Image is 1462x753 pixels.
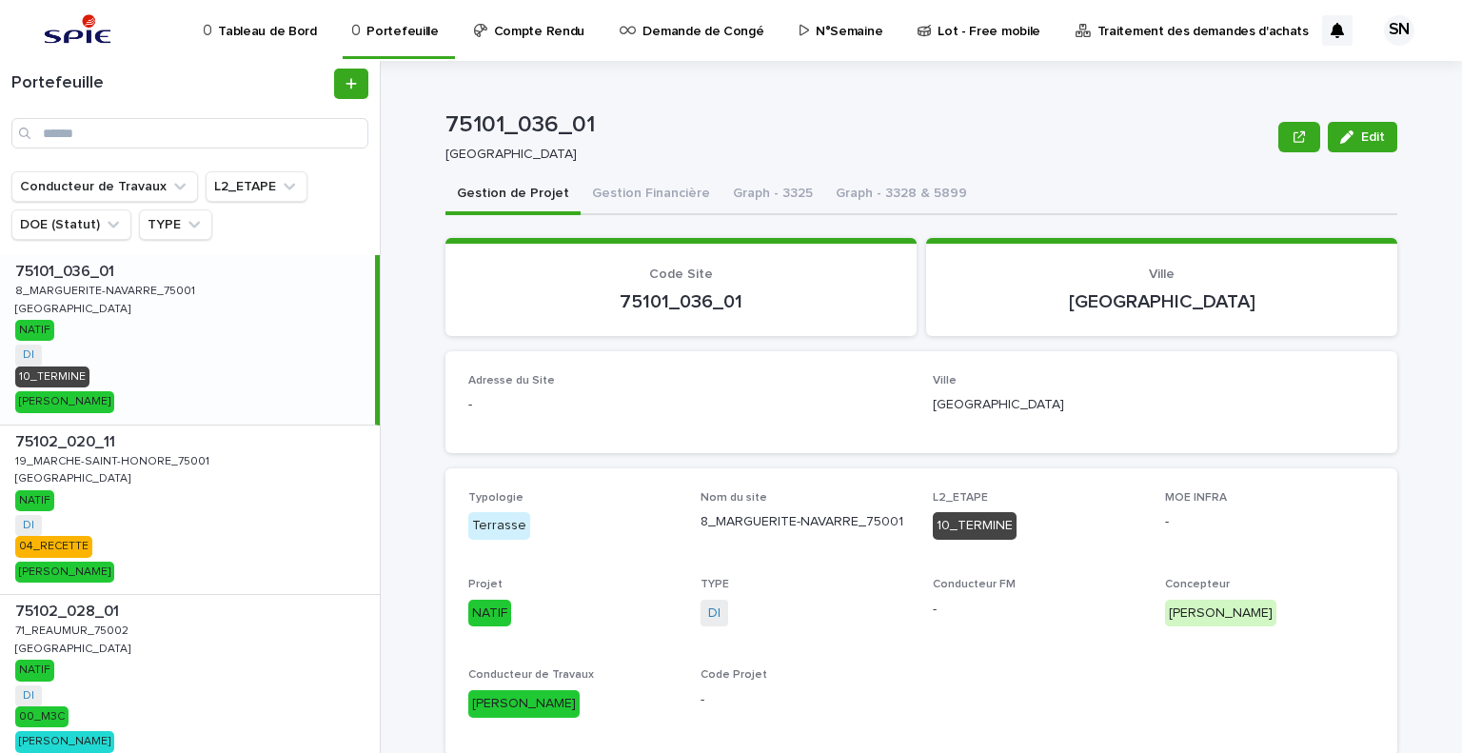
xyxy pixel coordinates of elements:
span: Code Projet [701,669,767,681]
div: [PERSON_NAME] [1165,600,1276,627]
p: 8_MARGUERITE-NAVARRE_75001 [701,512,910,532]
p: [GEOGRAPHIC_DATA] [445,147,1263,163]
span: Conducteur de Travaux [468,669,594,681]
p: 75101_036_01 [445,111,1271,139]
p: 8_MARGUERITE-NAVARRE_75001 [15,281,199,298]
p: [GEOGRAPHIC_DATA] [15,468,134,485]
p: - [701,690,910,710]
span: Ville [1149,268,1175,281]
div: 04_RECETTE [15,536,92,557]
p: [GEOGRAPHIC_DATA] [933,395,1374,415]
span: Edit [1361,130,1385,144]
span: Typologie [468,492,524,504]
p: 71_REAUMUR_75002 [15,621,132,638]
a: DI [23,689,34,703]
div: 10_TERMINE [15,367,89,387]
span: Code Site [649,268,713,281]
div: SN [1384,15,1414,46]
p: - [933,600,1142,620]
button: DOE (Statut) [11,209,131,240]
button: Gestion de Projet [445,175,581,215]
p: 75102_020_11 [15,429,119,451]
button: TYPE [139,209,212,240]
div: 10_TERMINE [933,512,1017,540]
div: Terrasse [468,512,530,540]
div: [PERSON_NAME] [15,391,114,412]
p: - [1165,512,1374,532]
p: 19_MARCHE-SAINT-HONORE_75001 [15,451,213,468]
span: Concepteur [1165,579,1230,590]
a: DI [708,604,721,624]
p: 75101_036_01 [15,259,118,281]
span: Projet [468,579,503,590]
div: [PERSON_NAME] [15,562,114,583]
a: DI [23,519,34,532]
h1: Portefeuille [11,73,330,94]
button: Conducteur de Travaux [11,171,198,202]
button: L2_ETAPE [206,171,307,202]
p: [GEOGRAPHIC_DATA] [15,639,134,656]
span: TYPE [701,579,729,590]
a: DI [23,348,34,362]
span: Conducteur FM [933,579,1016,590]
span: Nom du site [701,492,767,504]
button: Gestion Financière [581,175,721,215]
div: NATIF [15,320,54,341]
p: - [468,395,910,415]
div: NATIF [15,660,54,681]
input: Search [11,118,368,149]
p: 75101_036_01 [468,290,894,313]
p: [GEOGRAPHIC_DATA] [949,290,1374,313]
span: Adresse du Site [468,375,555,386]
div: 00_M3C [15,706,69,727]
div: NATIF [468,600,511,627]
button: Graph - 3325 [721,175,824,215]
div: NATIF [15,490,54,511]
button: Graph - 3328 & 5899 [824,175,978,215]
div: [PERSON_NAME] [468,690,580,718]
p: 75102_028_01 [15,599,123,621]
div: [PERSON_NAME] [15,731,114,752]
button: Edit [1328,122,1397,152]
img: svstPd6MQfCT1uX1QGkG [38,11,117,50]
span: L2_ETAPE [933,492,988,504]
p: [GEOGRAPHIC_DATA] [15,299,134,316]
span: MOE INFRA [1165,492,1227,504]
span: Ville [933,375,957,386]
